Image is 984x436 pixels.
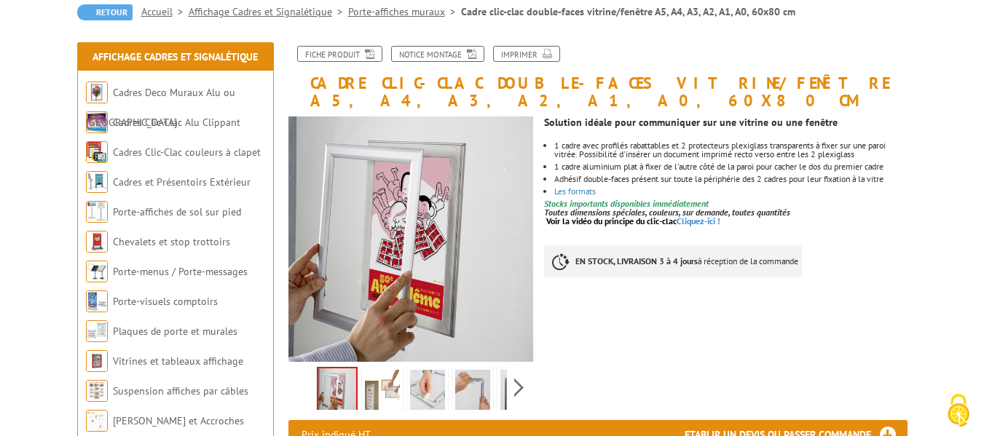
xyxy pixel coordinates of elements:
a: Porte-menus / Porte-messages [113,265,248,278]
img: 214125_cadre_clic_clac_double_faces_vitrine.jpg [318,368,356,413]
a: Vitrines et tableaux affichage [113,354,243,368]
a: Les formats [554,186,596,197]
a: Porte-affiches de sol sur pied [113,205,241,218]
button: Cookies (fenêtre modale) [933,387,984,436]
a: Fiche produit [297,46,382,62]
a: Affichage Cadres et Signalétique [93,50,258,63]
a: Porte-visuels comptoirs [113,295,218,308]
li: 1 cadre avec profilés rabattables et 2 protecteurs plexiglass transparents à fixer sur une paroi ... [554,141,907,159]
strong: Solution idéale pour communiquer sur une vitrine ou une fenêtre [544,116,838,129]
a: Voir la vidéo du principe du clic-clacCliquez-ici ! [546,215,720,226]
li: Adhésif double-faces présent sur toute la périphérie des 2 cadres pour leur fixation à la vitre [554,175,907,183]
em: Toutes dimensions spéciales, couleurs, sur demande, toutes quantités [544,207,790,218]
img: 214125_cadre_clic_clac_3.jpg [500,370,535,415]
strong: EN STOCK, LIVRAISON 3 à 4 jours [575,255,698,266]
a: Cadres Clic-Clac Alu Clippant [113,116,240,129]
a: Imprimer [493,46,560,62]
a: Affichage Cadres et Signalétique [189,5,348,18]
a: Plaques de porte et murales [113,325,237,338]
li: 1 cadre aluminium plat à fixer de l'autre côté de la paroi pour cacher le dos du premier cadre [554,162,907,171]
font: Stocks importants disponibles immédiatement [544,198,709,209]
img: Chevalets et stop trottoirs [86,231,108,253]
a: Cadres Clic-Clac couleurs à clapet [113,146,261,159]
img: Plaques de porte et murales [86,320,108,342]
img: Cookies (fenêtre modale) [940,392,977,429]
img: Cimaises et Accroches tableaux [86,410,108,432]
img: Vitrines et tableaux affichage [86,350,108,372]
img: Porte-menus / Porte-messages [86,261,108,282]
span: Next [512,376,526,400]
span: Voir la vidéo du principe du clic-clac [546,215,677,226]
img: Cadres Clic-Clac couleurs à clapet [86,141,108,163]
img: 214125.jpg [365,370,400,415]
a: Cadres et Présentoirs Extérieur [113,175,251,189]
a: Retour [77,4,133,20]
a: Chevalets et stop trottoirs [113,235,230,248]
a: Notice Montage [391,46,484,62]
img: Porte-affiches de sol sur pied [86,201,108,223]
img: 214125_cadre_clic_clac_double_faces_vitrine.jpg [288,116,534,362]
img: Cadres Deco Muraux Alu ou Bois [86,82,108,103]
a: Accueil [141,5,189,18]
a: Cadres Deco Muraux Alu ou [GEOGRAPHIC_DATA] [86,86,235,129]
img: Suspension affiches par câbles [86,380,108,402]
h1: Cadre clic-clac double-faces vitrine/fenêtre A5, A4, A3, A2, A1, A0, 60x80 cm [278,46,918,109]
img: 214125_cadre_clic_clac_4.jpg [410,370,445,415]
img: Porte-visuels comptoirs [86,290,108,312]
a: Suspension affiches par câbles [113,384,248,397]
img: Cadres et Présentoirs Extérieur [86,171,108,193]
img: 214125_cadre_clic_clac_1_bis.jpg [455,370,490,415]
p: à réception de la commande [544,245,802,277]
li: Cadre clic-clac double-faces vitrine/fenêtre A5, A4, A3, A2, A1, A0, 60x80 cm [461,4,795,19]
a: Porte-affiches muraux [348,5,461,18]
